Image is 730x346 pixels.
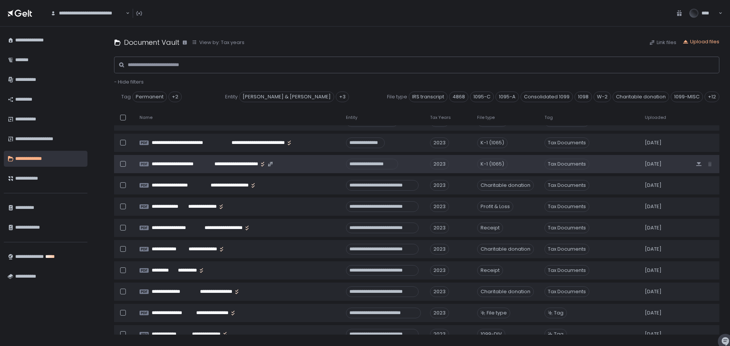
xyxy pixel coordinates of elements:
span: Tag [544,115,553,120]
span: Tag [554,310,563,316]
div: K-1 (1065) [477,159,508,169]
span: Tax Documents [544,180,589,191]
div: Charitable donation [477,286,534,297]
span: [DATE] [645,246,662,253]
div: Search for option [46,5,130,21]
span: Tax Documents [544,244,589,254]
span: 4868 [449,92,468,102]
span: 1098 [574,92,592,102]
span: 1099-MISC [671,92,703,102]
span: Tax Documents [544,201,589,212]
div: 2023 [430,265,449,276]
span: Permanent [132,92,167,102]
button: Upload files [682,38,719,45]
span: Tag [554,331,563,338]
span: Consolidated 1099 [521,92,573,102]
span: [DATE] [645,224,662,231]
span: Entity [346,115,357,120]
div: Charitable donation [477,180,534,191]
div: 2023 [430,201,449,212]
span: [DATE] [645,288,662,295]
div: 2023 [430,159,449,169]
div: Profit & Loss [477,201,513,212]
div: 2023 [430,137,449,148]
span: Tax Documents [544,137,589,148]
h1: Document Vault [124,37,179,47]
div: +3 [336,92,349,102]
div: 2023 [430,223,449,233]
div: Charitable donation [477,244,534,254]
span: File type [487,310,507,316]
span: Tax Documents [544,286,589,297]
div: 2023 [430,180,449,191]
span: [DATE] [645,161,662,167]
span: [DATE] [645,182,662,189]
span: [DATE] [645,139,662,146]
div: 2023 [430,308,449,318]
span: W-2 [594,92,611,102]
button: - Hide filters [114,79,144,85]
div: 2023 [430,329,449,340]
div: +12 [705,92,719,102]
span: Name [140,115,152,120]
button: Link files [649,39,676,46]
span: [DATE] [645,331,662,338]
div: 2023 [430,244,449,254]
span: File type [477,115,495,120]
div: Receipt [477,223,503,233]
span: Uploaded [645,115,666,120]
span: Tax Years [430,115,451,120]
div: Receipt [477,265,503,276]
div: K-1 (1065) [477,137,508,148]
span: [DATE] [645,310,662,316]
span: Tax Documents [544,223,589,233]
span: Charitable donation [613,92,669,102]
span: 1095-A [495,92,519,102]
div: 1099-DIV [477,329,505,340]
span: File type [387,93,407,100]
span: IRS transcript [409,92,448,102]
span: Tax Documents [544,265,589,276]
span: - Hide filters [114,78,144,85]
div: 2023 [430,286,449,297]
span: Entity [225,93,238,100]
button: View by: Tax years [192,39,244,46]
span: [PERSON_NAME] & [PERSON_NAME] [239,92,334,102]
div: +2 [168,92,182,102]
span: Tag [121,93,131,100]
span: [DATE] [645,203,662,210]
span: Tax Documents [544,159,589,169]
span: 1095-C [470,92,494,102]
span: [DATE] [645,267,662,274]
